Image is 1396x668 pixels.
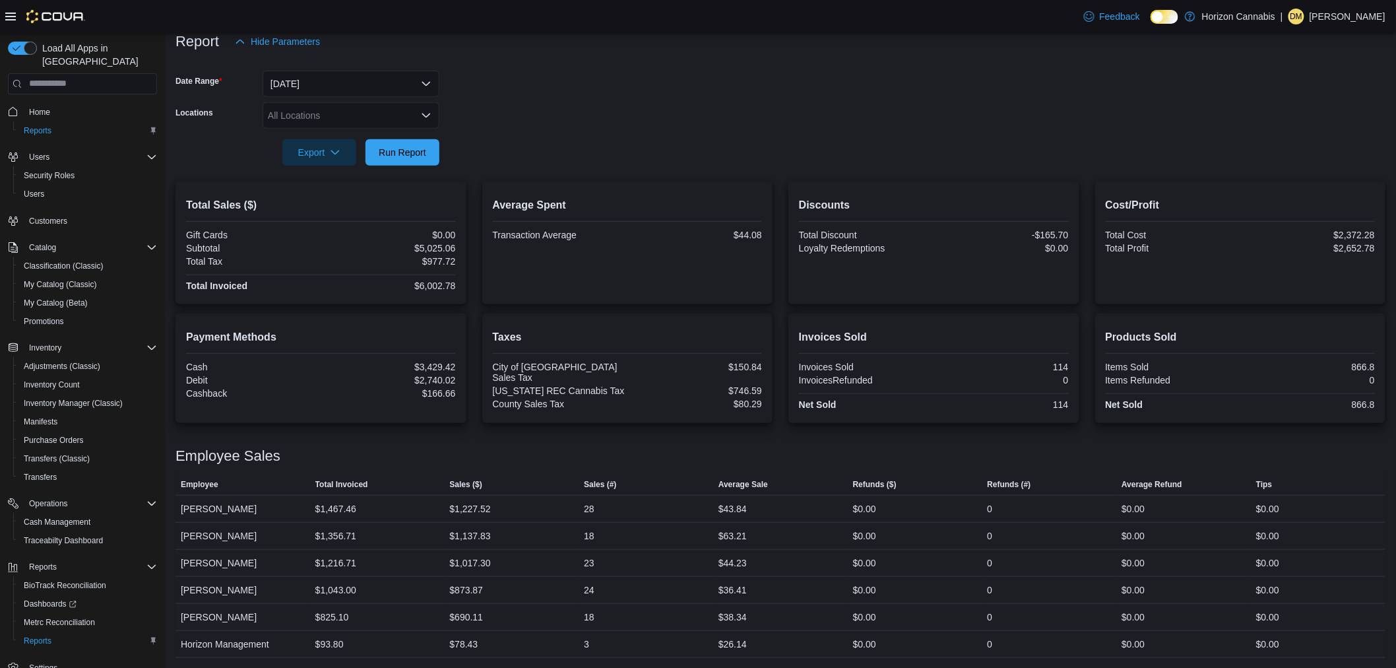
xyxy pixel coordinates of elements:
[24,453,90,464] span: Transfers (Classic)
[24,149,55,165] button: Users
[18,578,111,593] a: BioTrack Reconciliation
[18,295,93,311] a: My Catalog (Beta)
[450,501,491,517] div: $1,227.52
[799,362,931,372] div: Invoices Sold
[24,517,90,527] span: Cash Management
[936,362,1068,372] div: 114
[1122,528,1145,544] div: $0.00
[379,146,426,159] span: Run Report
[1288,9,1304,24] div: Dallas Mitchell
[988,636,993,652] div: 0
[186,243,318,253] div: Subtotal
[323,375,455,385] div: $2,740.02
[18,615,100,630] a: Metrc Reconciliation
[18,615,157,630] span: Metrc Reconciliation
[1243,375,1375,385] div: 0
[24,559,157,575] span: Reports
[29,343,61,353] span: Inventory
[24,170,75,181] span: Security Roles
[853,501,876,517] div: $0.00
[799,399,837,410] strong: Net Sold
[13,275,162,294] button: My Catalog (Classic)
[493,329,763,345] h2: Taxes
[3,211,162,230] button: Customers
[18,578,157,593] span: BioTrack Reconciliation
[175,34,219,50] h3: Report
[18,277,157,292] span: My Catalog (Classic)
[18,414,63,430] a: Manifests
[323,230,455,240] div: $0.00
[450,582,484,598] div: $873.87
[24,340,157,356] span: Inventory
[175,76,222,86] label: Date Range
[1243,399,1375,410] div: 866.8
[450,555,491,571] div: $1,017.30
[24,435,84,446] span: Purchase Orders
[29,107,50,117] span: Home
[718,636,747,652] div: $26.14
[186,256,318,267] div: Total Tax
[853,479,897,490] span: Refunds ($)
[584,636,589,652] div: 3
[1106,243,1238,253] div: Total Profit
[630,230,762,240] div: $44.08
[18,514,157,530] span: Cash Management
[24,559,62,575] button: Reports
[24,104,55,120] a: Home
[315,479,368,490] span: Total Invoiced
[323,388,455,399] div: $166.66
[18,451,157,467] span: Transfers (Classic)
[13,632,162,650] button: Reports
[18,258,109,274] a: Classification (Classic)
[18,596,82,612] a: Dashboards
[315,636,344,652] div: $93.80
[18,414,157,430] span: Manifests
[18,432,89,448] a: Purchase Orders
[799,243,931,253] div: Loyalty Redemptions
[315,528,356,544] div: $1,356.71
[1122,582,1145,598] div: $0.00
[24,189,44,199] span: Users
[584,479,616,490] span: Sales (#)
[630,385,762,396] div: $746.59
[315,582,356,598] div: $1,043.00
[3,148,162,166] button: Users
[13,576,162,595] button: BioTrack Reconciliation
[936,375,1068,385] div: 0
[1256,555,1279,571] div: $0.00
[18,314,157,329] span: Promotions
[18,469,157,485] span: Transfers
[988,501,993,517] div: 0
[26,10,85,23] img: Cova
[29,242,56,253] span: Catalog
[18,596,157,612] span: Dashboards
[24,149,157,165] span: Users
[1106,230,1238,240] div: Total Cost
[584,609,594,625] div: 18
[24,261,104,271] span: Classification (Classic)
[24,213,157,229] span: Customers
[988,555,993,571] div: 0
[13,376,162,394] button: Inventory Count
[1243,362,1375,372] div: 866.8
[718,501,747,517] div: $43.84
[13,413,162,431] button: Manifests
[29,216,67,226] span: Customers
[24,417,57,427] span: Manifests
[493,362,625,383] div: City of [GEOGRAPHIC_DATA] Sales Tax
[1256,609,1279,625] div: $0.00
[24,580,106,591] span: BioTrack Reconciliation
[24,617,95,628] span: Metrc Reconciliation
[450,636,478,652] div: $78.43
[1256,501,1279,517] div: $0.00
[24,398,123,409] span: Inventory Manager (Classic)
[799,375,931,385] div: InvoicesRefunded
[936,230,1068,240] div: -$165.70
[630,399,762,409] div: $80.29
[988,582,993,598] div: 0
[186,281,247,291] strong: Total Invoiced
[18,168,80,184] a: Security Roles
[186,329,456,345] h2: Payment Methods
[630,362,762,372] div: $150.84
[18,258,157,274] span: Classification (Classic)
